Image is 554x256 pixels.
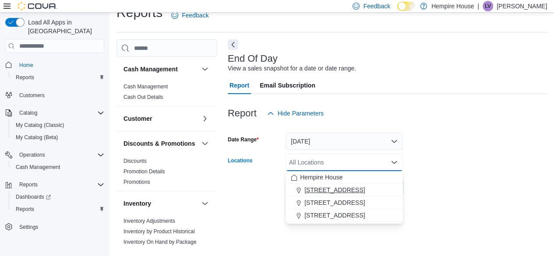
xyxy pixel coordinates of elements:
[228,39,238,50] button: Next
[228,108,257,119] h3: Report
[9,161,108,173] button: Cash Management
[124,168,165,175] span: Promotion Details
[9,119,108,131] button: My Catalog (Classic)
[124,228,195,235] a: Inventory by Product Historical
[485,1,491,11] span: LV
[124,84,168,90] a: Cash Management
[2,149,108,161] button: Operations
[229,77,249,94] span: Report
[16,122,64,129] span: My Catalog (Classic)
[286,133,403,150] button: [DATE]
[16,108,104,118] span: Catalog
[124,179,150,185] a: Promotions
[12,132,104,143] span: My Catalog (Beta)
[304,186,365,194] span: [STREET_ADDRESS]
[200,113,210,124] button: Customer
[9,71,108,84] button: Reports
[25,18,104,35] span: Load All Apps in [GEOGRAPHIC_DATA]
[18,2,57,11] img: Cova
[124,228,195,235] span: Inventory by Product Historical
[124,168,165,175] a: Promotion Details
[2,107,108,119] button: Catalog
[286,171,403,184] button: Hempire House
[300,173,342,182] span: Hempire House
[286,196,403,209] button: [STREET_ADDRESS]
[124,158,147,164] a: Discounts
[16,90,48,101] a: Customers
[16,60,37,70] a: Home
[124,94,163,100] a: Cash Out Details
[19,151,45,158] span: Operations
[286,184,403,196] button: [STREET_ADDRESS]
[182,11,208,20] span: Feedback
[16,90,104,101] span: Customers
[2,221,108,233] button: Settings
[12,192,54,202] a: Dashboards
[228,157,253,164] label: Locations
[12,162,104,172] span: Cash Management
[12,72,38,83] a: Reports
[304,211,365,220] span: [STREET_ADDRESS]
[483,1,493,11] div: Lukas Vanwart
[16,134,58,141] span: My Catalog (Beta)
[124,139,198,148] button: Discounts & Promotions
[286,171,403,222] div: Choose from the following options
[9,131,108,144] button: My Catalog (Beta)
[16,150,104,160] span: Operations
[12,120,104,130] span: My Catalog (Classic)
[391,159,398,166] button: Close list of options
[2,179,108,191] button: Reports
[9,191,108,203] a: Dashboards
[477,1,479,11] p: |
[12,204,104,214] span: Reports
[124,158,147,165] span: Discounts
[9,203,108,215] button: Reports
[16,222,42,232] a: Settings
[16,59,104,70] span: Home
[168,7,212,24] a: Feedback
[124,139,195,148] h3: Discounts & Promotions
[124,83,168,90] span: Cash Management
[19,181,38,188] span: Reports
[2,89,108,102] button: Customers
[228,53,278,64] h3: End Of Day
[16,164,60,171] span: Cash Management
[124,218,175,224] a: Inventory Adjustments
[16,206,34,213] span: Reports
[286,209,403,222] button: [STREET_ADDRESS]
[116,4,162,21] h1: Reports
[278,109,324,118] span: Hide Parameters
[16,74,34,81] span: Reports
[16,150,49,160] button: Operations
[19,224,38,231] span: Settings
[228,136,259,143] label: Date Range
[228,64,356,73] div: View a sales snapshot for a date or date range.
[124,65,198,74] button: Cash Management
[497,1,547,11] p: [PERSON_NAME]
[397,2,416,11] input: Dark Mode
[200,138,210,149] button: Discounts & Promotions
[124,94,163,101] span: Cash Out Details
[12,72,104,83] span: Reports
[2,58,108,71] button: Home
[12,132,62,143] a: My Catalog (Beta)
[124,199,198,208] button: Inventory
[19,109,37,116] span: Catalog
[16,221,104,232] span: Settings
[124,114,152,123] h3: Customer
[16,193,51,200] span: Dashboards
[124,199,151,208] h3: Inventory
[124,217,175,224] span: Inventory Adjustments
[124,114,198,123] button: Customer
[124,179,150,186] span: Promotions
[12,204,38,214] a: Reports
[200,198,210,209] button: Inventory
[264,105,327,122] button: Hide Parameters
[16,108,41,118] button: Catalog
[431,1,474,11] p: Hempire House
[363,2,390,11] span: Feedback
[12,120,68,130] a: My Catalog (Classic)
[116,81,217,106] div: Cash Management
[19,92,45,99] span: Customers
